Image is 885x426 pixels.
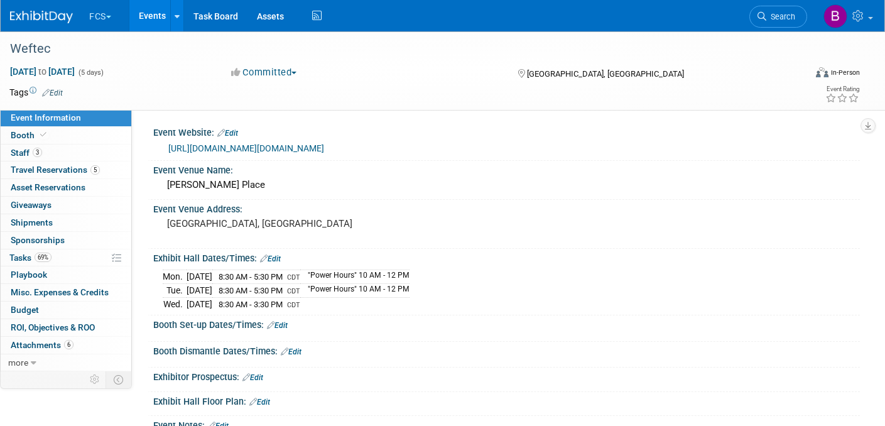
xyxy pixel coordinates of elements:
div: Event Venue Address: [153,200,860,216]
span: 3 [33,148,42,157]
td: [DATE] [187,284,212,298]
i: Booth reservation complete [40,131,46,138]
span: 6 [64,340,73,349]
a: Sponsorships [1,232,131,249]
a: Edit [267,321,288,330]
span: [DATE] [DATE] [9,66,75,77]
td: [DATE] [187,297,212,310]
span: Booth [11,130,49,140]
span: CDT [287,287,300,295]
span: Budget [11,305,39,315]
span: Search [766,12,795,21]
span: more [8,358,28,368]
a: Event Information [1,109,131,126]
td: [DATE] [187,270,212,284]
a: Shipments [1,214,131,231]
a: Asset Reservations [1,179,131,196]
a: Playbook [1,266,131,283]
a: more [1,354,131,371]
a: Attachments6 [1,337,131,354]
span: to [36,67,48,77]
td: Tags [9,86,63,99]
span: Staff [11,148,42,158]
span: Event Information [11,112,81,123]
td: Mon. [163,270,187,284]
span: (5 days) [77,68,104,77]
span: Tasks [9,253,52,263]
div: Exhibitor Prospectus: [153,368,860,384]
a: Edit [260,254,281,263]
div: In-Person [830,68,860,77]
img: Barb DeWyer [823,4,847,28]
span: Sponsorships [11,235,65,245]
div: Booth Dismantle Dates/Times: [153,342,860,358]
pre: [GEOGRAPHIC_DATA], [GEOGRAPHIC_DATA] [167,218,434,229]
a: Staff3 [1,145,131,161]
span: Giveaways [11,200,52,210]
span: 5 [90,165,100,175]
td: "Power Hours" 10 AM - 12 PM [300,270,410,284]
a: Budget [1,302,131,319]
div: Exhibit Hall Floor Plan: [153,392,860,408]
div: Event Website: [153,123,860,139]
a: ROI, Objectives & ROO [1,319,131,336]
div: Event Venue Name: [153,161,860,177]
span: 8:30 AM - 3:30 PM [219,300,283,309]
span: [GEOGRAPHIC_DATA], [GEOGRAPHIC_DATA] [527,69,684,79]
span: 8:30 AM - 5:30 PM [219,286,283,295]
div: Event Rating [825,86,859,92]
div: Booth Set-up Dates/Times: [153,315,860,332]
span: CDT [287,301,300,309]
td: Tue. [163,284,187,298]
span: Playbook [11,270,47,280]
a: Search [749,6,807,28]
a: Edit [217,129,238,138]
td: Wed. [163,297,187,310]
a: Edit [242,373,263,382]
a: Booth [1,127,131,144]
span: Asset Reservations [11,182,85,192]
a: Giveaways [1,197,131,214]
div: [PERSON_NAME] Place [163,175,850,195]
span: CDT [287,273,300,281]
span: ROI, Objectives & ROO [11,322,95,332]
span: Travel Reservations [11,165,100,175]
span: 69% [35,253,52,262]
a: Travel Reservations5 [1,161,131,178]
img: ExhibitDay [10,11,73,23]
span: 8:30 AM - 5:30 PM [219,272,283,281]
span: Misc. Expenses & Credits [11,287,109,297]
div: Weftec [6,38,788,60]
a: Misc. Expenses & Credits [1,284,131,301]
div: Exhibit Hall Dates/Times: [153,249,860,265]
span: Attachments [11,340,73,350]
a: Tasks69% [1,249,131,266]
a: Edit [281,347,301,356]
span: Shipments [11,217,53,227]
td: Personalize Event Tab Strip [84,371,106,388]
td: "Power Hours" 10 AM - 12 PM [300,284,410,298]
td: Toggle Event Tabs [106,371,132,388]
a: Edit [42,89,63,97]
div: Event Format [734,65,860,84]
button: Committed [227,66,301,79]
a: Edit [249,398,270,407]
img: Format-Inperson.png [816,67,828,77]
a: [URL][DOMAIN_NAME][DOMAIN_NAME] [168,143,324,153]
